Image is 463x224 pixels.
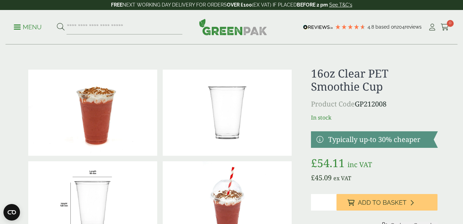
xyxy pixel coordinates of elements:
span: 0 [447,20,454,27]
a: 0 [441,22,449,32]
strong: OVER £100 [227,2,252,8]
strong: FREE [111,2,122,8]
span: reviews [405,24,422,30]
img: 16oz Clear PET Smoothie Cup 0 [163,70,292,156]
span: inc VAT [348,160,372,169]
span: £ [311,173,315,182]
span: Add to Basket [358,199,406,206]
bdi: 45.09 [311,173,332,182]
span: 4.8 [368,24,375,30]
p: Menu [14,23,42,31]
p: In stock [311,113,437,122]
a: Menu [14,23,42,30]
h1: 16oz Clear PET Smoothie Cup [311,67,437,93]
span: Based on [375,24,396,30]
span: £ [311,155,317,170]
strong: BEFORE 2 pm [297,2,328,8]
a: See T&C's [329,2,352,8]
span: Product Code [311,99,355,109]
i: Cart [441,24,449,31]
i: My Account [428,24,436,31]
button: Add to Basket [336,194,438,211]
p: GP212008 [311,99,437,109]
span: 204 [396,24,405,30]
bdi: 54.11 [311,155,345,170]
div: 4.79 Stars [335,24,366,30]
img: 16oz PET Smoothie Cup With Strawberry Milkshake And Cream [28,70,157,156]
img: GreenPak Supplies [199,19,267,35]
button: Open CMP widget [3,204,20,221]
img: REVIEWS.io [303,25,333,30]
span: ex VAT [333,174,351,182]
